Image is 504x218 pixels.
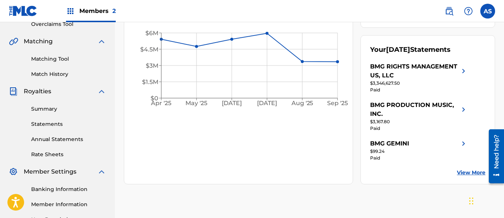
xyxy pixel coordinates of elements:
[66,7,75,16] img: Top Rightsholders
[151,95,158,102] tspan: $0
[151,100,172,107] tspan: Apr '25
[370,155,468,161] div: Paid
[370,87,468,93] div: Paid
[257,100,277,107] tspan: [DATE]
[9,6,37,16] img: MLC Logo
[31,201,106,208] a: Member Information
[31,185,106,193] a: Banking Information
[31,20,106,28] a: Overclaims Tool
[24,87,51,96] span: Royalties
[146,62,158,69] tspan: $3M
[370,139,468,161] a: BMG GEMINIright chevron icon$99.24Paid
[370,80,468,87] div: $3,346,627.50
[140,46,158,53] tspan: $4.5M
[327,100,348,107] tspan: Sep '25
[24,37,53,46] span: Matching
[31,105,106,113] a: Summary
[370,139,409,148] div: BMG GEMINI
[97,87,106,96] img: expand
[461,4,476,19] div: Help
[464,7,473,16] img: help
[467,182,504,218] iframe: Chat Widget
[370,118,468,125] div: $3,167.80
[459,101,468,118] img: right chevron icon
[291,100,313,107] tspan: Aug '25
[370,62,459,80] div: BMG RIGHTS MANAGEMENT US, LLC
[222,100,242,107] tspan: [DATE]
[97,37,106,46] img: expand
[142,78,158,85] tspan: $1.5M
[370,62,468,93] a: BMG RIGHTS MANAGEMENT US, LLCright chevron icon$3,346,627.50Paid
[442,4,457,19] a: Public Search
[370,101,468,132] a: BMG PRODUCTION MUSIC, INC.right chevron icon$3,167.80Paid
[457,169,485,177] a: View More
[31,55,106,63] a: Matching Tool
[445,7,454,16] img: search
[386,46,410,54] span: [DATE]
[370,45,451,55] div: Your Statements
[9,167,18,176] img: Member Settings
[112,7,116,14] span: 2
[31,151,106,158] a: Rate Sheets
[370,148,468,155] div: $99.24
[469,190,474,212] div: Drag
[186,100,208,107] tspan: May '25
[483,127,504,186] iframe: Resource Center
[370,125,468,132] div: Paid
[480,4,495,19] div: User Menu
[24,167,76,176] span: Member Settings
[459,139,468,148] img: right chevron icon
[145,30,158,37] tspan: $6M
[9,87,18,96] img: Royalties
[97,167,106,176] img: expand
[31,120,106,128] a: Statements
[9,37,18,46] img: Matching
[31,70,106,78] a: Match History
[31,135,106,143] a: Annual Statements
[79,7,116,15] span: Members
[370,101,459,118] div: BMG PRODUCTION MUSIC, INC.
[459,62,468,80] img: right chevron icon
